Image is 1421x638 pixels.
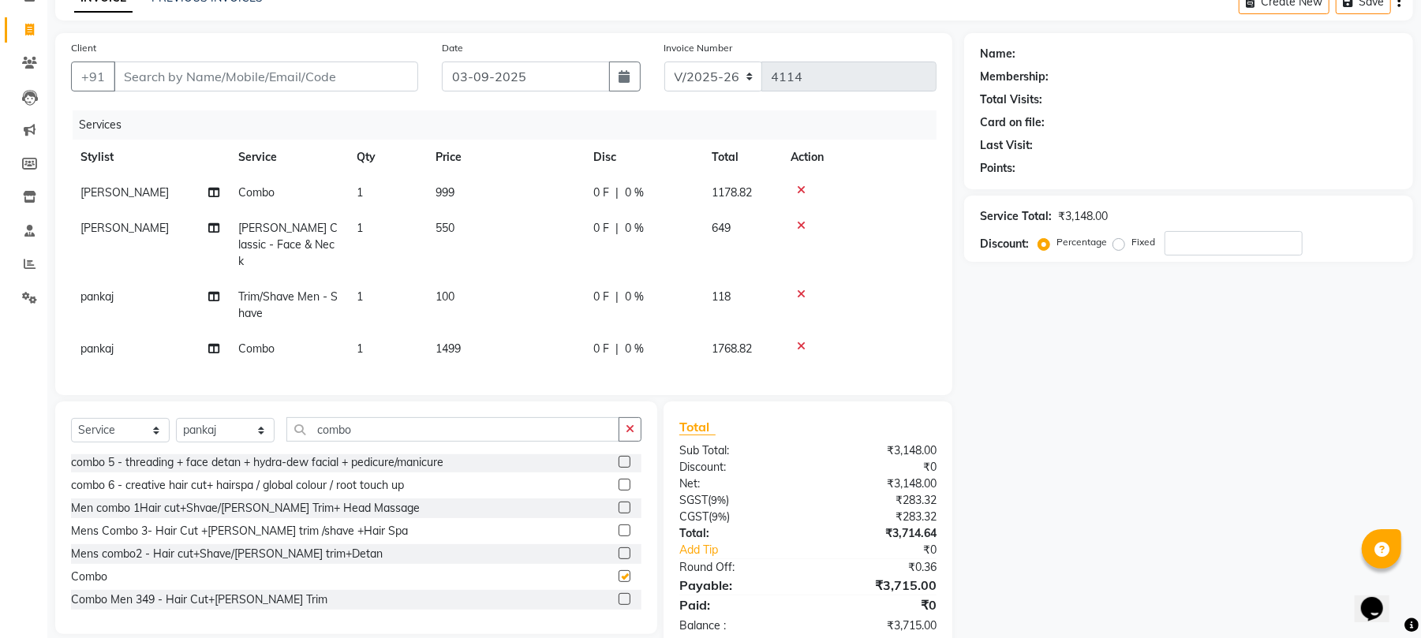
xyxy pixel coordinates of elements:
a: Add Tip [667,542,832,558]
div: ₹3,148.00 [808,476,948,492]
div: ₹283.32 [808,509,948,525]
span: 0 % [625,220,644,237]
div: Payable: [667,576,808,595]
span: 9% [712,510,727,523]
div: ₹3,148.00 [1058,208,1108,225]
div: ( ) [667,492,808,509]
span: | [615,185,619,201]
input: Search or Scan [286,417,619,442]
div: Membership: [980,69,1049,85]
div: Service Total: [980,208,1052,225]
div: Discount: [667,459,808,476]
span: | [615,289,619,305]
th: Service [229,140,347,175]
span: 0 F [593,185,609,201]
label: Fixed [1131,235,1155,249]
div: Net: [667,476,808,492]
div: ₹0 [808,595,948,614]
span: 550 [436,221,454,235]
th: Action [781,140,937,175]
div: Mens combo2 - Hair cut+Shave/[PERSON_NAME] trim+Detan [71,546,383,562]
div: Mens Combo 3- Hair Cut +[PERSON_NAME] trim /shave +Hair Spa [71,523,408,539]
div: Paid: [667,595,808,614]
span: Trim/Shave Men - Shave [238,289,338,320]
span: 1 [357,289,363,304]
label: Invoice Number [664,41,733,55]
th: Qty [347,140,426,175]
span: 0 % [625,341,644,357]
span: 1178.82 [712,185,752,200]
div: Balance : [667,617,808,634]
span: Combo [238,341,275,356]
span: 0 F [593,341,609,357]
span: | [615,341,619,357]
div: combo 5 - threading + face detan + hydra-dew facial + pedicure/manicure [71,454,443,471]
span: 0 F [593,289,609,305]
span: pankaj [80,289,114,304]
th: Stylist [71,140,229,175]
span: [PERSON_NAME] [80,221,169,235]
iframe: chat widget [1355,575,1405,622]
span: 1 [357,221,363,235]
span: 999 [436,185,454,200]
div: Men combo 1Hair cut+Shvae/[PERSON_NAME] Trim+ Head Massage [71,500,420,517]
span: 1 [357,185,363,200]
div: Services [73,110,948,140]
th: Price [426,140,584,175]
div: combo 6 - creative hair cut+ hairspa / global colour / root touch up [71,477,404,494]
div: Last Visit: [980,137,1033,154]
div: Discount: [980,236,1029,252]
span: 9% [711,494,726,506]
div: ₹0 [808,459,948,476]
span: 1499 [436,341,461,356]
div: ₹3,148.00 [808,442,948,459]
span: 0 F [593,220,609,237]
div: ₹3,715.00 [808,576,948,595]
div: ₹3,714.64 [808,525,948,542]
label: Date [442,41,463,55]
label: Client [71,41,96,55]
div: Name: [980,46,1015,62]
span: [PERSON_NAME] Classic - Face & Neck [238,221,338,268]
span: SGST [679,493,708,507]
div: Combo [71,569,107,585]
span: | [615,220,619,237]
button: +91 [71,62,115,91]
div: Combo Men 349 - Hair Cut+[PERSON_NAME] Trim [71,591,327,608]
div: ₹0 [832,542,948,558]
span: 0 % [625,289,644,305]
span: Total [679,419,716,435]
span: pankaj [80,341,114,356]
div: ₹3,715.00 [808,617,948,634]
div: ( ) [667,509,808,525]
div: Round Off: [667,559,808,576]
span: 0 % [625,185,644,201]
div: ₹0.36 [808,559,948,576]
span: Combo [238,185,275,200]
label: Percentage [1056,235,1107,249]
span: 1 [357,341,363,356]
span: 100 [436,289,454,304]
span: 649 [712,221,731,235]
input: Search by Name/Mobile/Email/Code [114,62,418,91]
div: ₹283.32 [808,492,948,509]
div: Total: [667,525,808,542]
th: Disc [584,140,702,175]
div: Sub Total: [667,442,808,459]
span: 118 [712,289,731,304]
th: Total [702,140,781,175]
div: Card on file: [980,114,1045,131]
span: CGST [679,509,709,524]
span: 1768.82 [712,341,752,356]
span: [PERSON_NAME] [80,185,169,200]
div: Points: [980,160,1015,177]
div: Total Visits: [980,91,1042,108]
